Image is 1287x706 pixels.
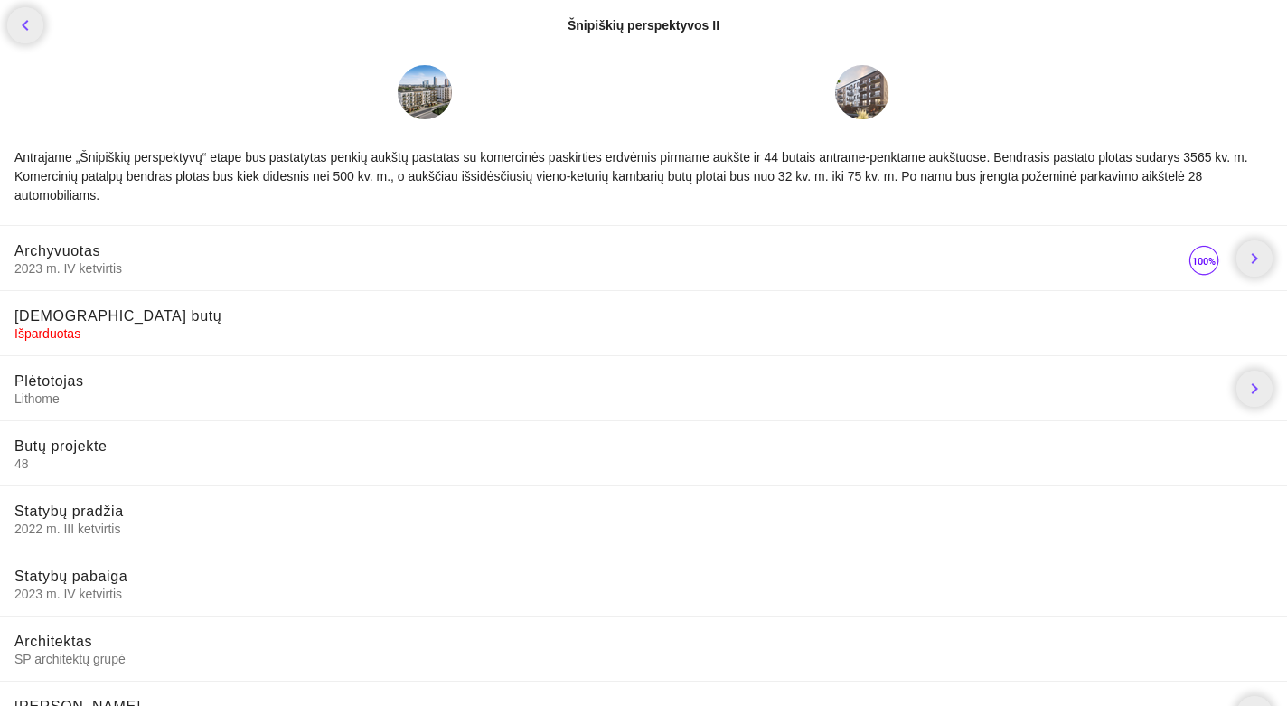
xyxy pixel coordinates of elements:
a: chevron_left [7,7,43,43]
span: 2023 m. IV ketvirtis [14,586,1273,602]
span: Statybų pabaiga [14,569,127,584]
span: SP architektų grupė [14,651,1273,667]
span: Butų projekte [14,438,108,454]
a: chevron_right [1236,240,1273,277]
span: Archyvuotas [14,243,100,259]
span: 2023 m. IV ketvirtis [14,260,1186,277]
span: Lithome [14,391,1222,407]
i: chevron_right [1244,378,1265,400]
span: [DEMOGRAPHIC_DATA] butų [14,308,221,324]
span: 48 [14,456,1273,472]
a: chevron_right [1236,371,1273,407]
i: chevron_left [14,14,36,36]
span: 2022 m. III ketvirtis [14,521,1273,537]
img: 100 [1186,242,1222,278]
span: Išparduotas [14,326,80,341]
span: Architektas [14,634,92,649]
span: Plėtotojas [14,373,84,389]
i: chevron_right [1244,248,1265,269]
div: Šnipiškių perspektyvos II [568,16,719,34]
span: Statybų pradžia [14,504,124,519]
